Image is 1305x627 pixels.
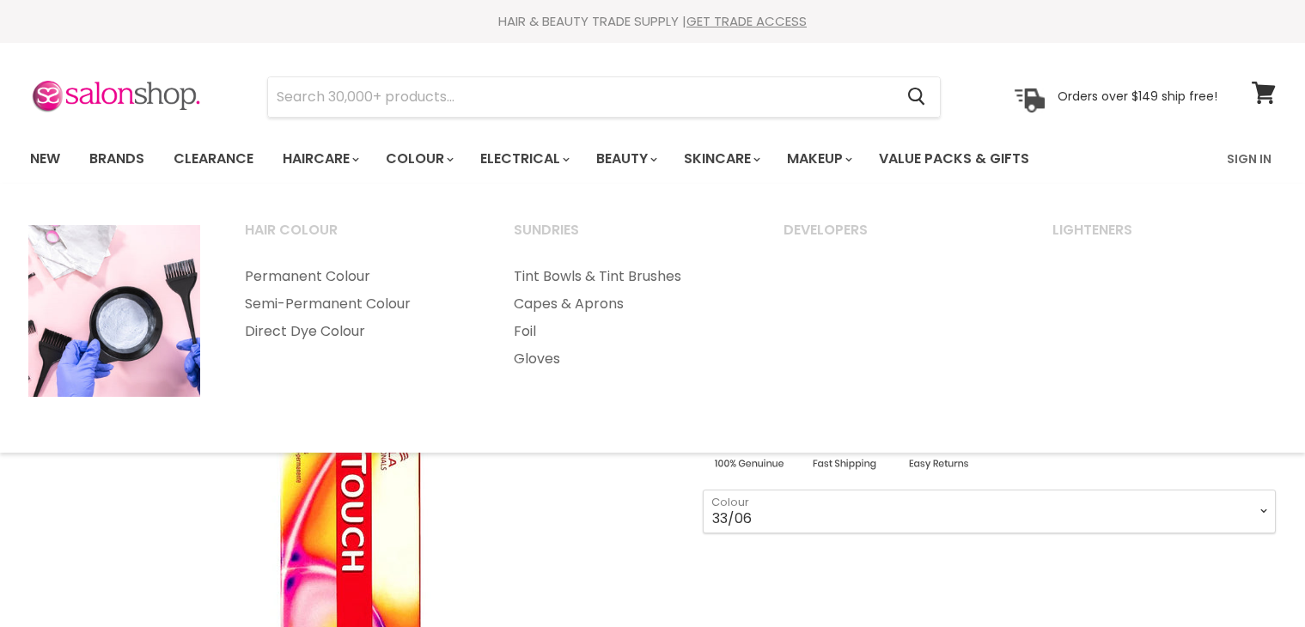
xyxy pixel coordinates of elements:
[583,141,668,177] a: Beauty
[268,77,894,117] input: Search
[894,77,940,117] button: Search
[223,216,490,259] a: Hair Colour
[686,12,807,30] a: GET TRADE ACCESS
[17,141,73,177] a: New
[267,76,941,118] form: Product
[17,134,1130,184] ul: Main menu
[1031,216,1297,259] a: Lighteners
[223,263,490,290] a: Permanent Colour
[270,141,369,177] a: Haircare
[492,290,759,318] a: Capes & Aprons
[223,318,490,345] a: Direct Dye Colour
[9,134,1297,184] nav: Main
[467,141,580,177] a: Electrical
[866,141,1042,177] a: Value Packs & Gifts
[671,141,771,177] a: Skincare
[492,263,759,290] a: Tint Bowls & Tint Brushes
[492,318,759,345] a: Foil
[492,263,759,373] ul: Main menu
[373,141,464,177] a: Colour
[492,345,759,373] a: Gloves
[1058,88,1217,104] p: Orders over $149 ship free!
[762,216,1028,259] a: Developers
[774,141,863,177] a: Makeup
[76,141,157,177] a: Brands
[161,141,266,177] a: Clearance
[9,13,1297,30] div: HAIR & BEAUTY TRADE SUPPLY |
[223,290,490,318] a: Semi-Permanent Colour
[492,216,759,259] a: Sundries
[223,263,490,345] ul: Main menu
[1217,141,1282,177] a: Sign In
